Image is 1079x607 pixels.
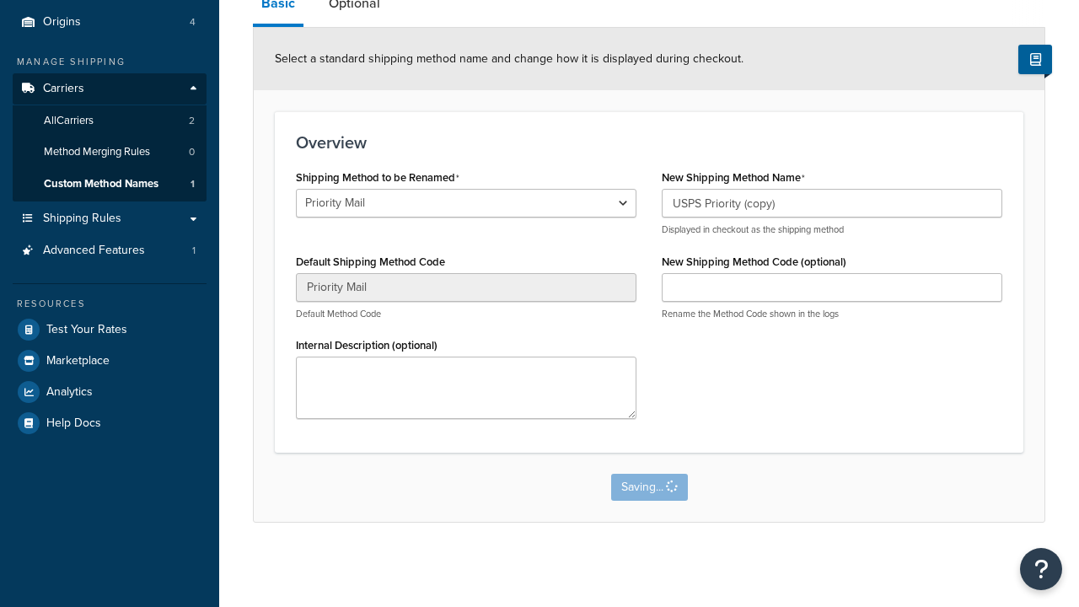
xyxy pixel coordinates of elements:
a: Method Merging Rules0 [13,137,207,168]
a: AllCarriers2 [13,105,207,137]
label: New Shipping Method Name [662,171,805,185]
span: 2 [189,114,195,128]
h3: Overview [296,133,1002,152]
span: 1 [192,244,196,258]
a: Analytics [13,377,207,407]
span: Shipping Rules [43,212,121,226]
span: Carriers [43,82,84,96]
li: Method Merging Rules [13,137,207,168]
span: 0 [189,145,195,159]
span: Help Docs [46,416,101,431]
button: Open Resource Center [1020,548,1062,590]
span: All Carriers [44,114,94,128]
p: Rename the Method Code shown in the logs [662,308,1002,320]
li: Carriers [13,73,207,201]
li: Origins [13,7,207,38]
p: Displayed in checkout as the shipping method [662,223,1002,236]
label: Internal Description (optional) [296,339,438,352]
a: Test Your Rates [13,314,207,345]
span: Select a standard shipping method name and change how it is displayed during checkout. [275,50,743,67]
span: Marketplace [46,354,110,368]
button: Show Help Docs [1018,45,1052,74]
a: Advanced Features1 [13,235,207,266]
a: Marketplace [13,346,207,376]
span: Advanced Features [43,244,145,258]
a: Carriers [13,73,207,105]
div: Resources [13,297,207,311]
span: Method Merging Rules [44,145,150,159]
span: Analytics [46,385,93,400]
li: Custom Method Names [13,169,207,200]
label: Default Shipping Method Code [296,255,445,268]
div: Manage Shipping [13,55,207,69]
label: New Shipping Method Code (optional) [662,255,846,268]
li: Advanced Features [13,235,207,266]
a: Custom Method Names1 [13,169,207,200]
a: Origins4 [13,7,207,38]
a: Shipping Rules [13,203,207,234]
span: 4 [190,15,196,30]
a: Help Docs [13,408,207,438]
span: 1 [191,177,195,191]
p: Default Method Code [296,308,636,320]
span: Origins [43,15,81,30]
label: Shipping Method to be Renamed [296,171,459,185]
span: Custom Method Names [44,177,158,191]
span: Test Your Rates [46,323,127,337]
